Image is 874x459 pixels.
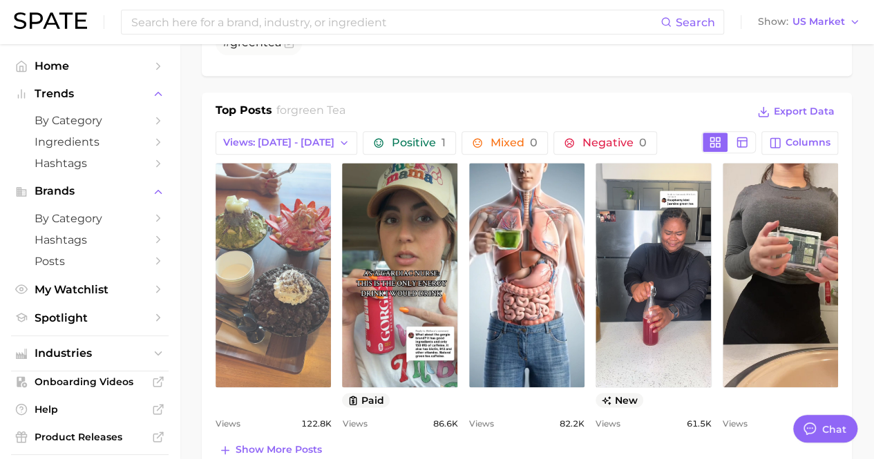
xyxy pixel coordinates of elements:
button: paid [342,393,390,407]
span: Views [342,416,367,432]
span: 61.5k [687,416,712,432]
a: Hashtags [11,153,169,174]
h2: for [276,102,345,123]
a: Ingredients [11,131,169,153]
a: Home [11,55,169,77]
span: Posts [35,255,145,268]
span: Search [676,16,715,29]
span: US Market [792,18,845,26]
span: green tea [291,104,345,117]
span: by Category [35,212,145,225]
span: Home [35,59,145,72]
span: # [222,36,281,49]
span: by Category [35,114,145,127]
button: Columns [761,131,838,155]
span: Brands [35,185,145,197]
a: Product Releases [11,427,169,447]
span: new [596,393,643,407]
span: Columns [786,137,830,148]
span: 82.2k [560,416,585,432]
span: Spotlight [35,311,145,324]
span: Views [216,416,240,432]
span: Views [596,416,620,432]
a: Onboarding Videos [11,371,169,392]
a: Spotlight [11,307,169,329]
span: tea [263,36,281,49]
button: Views: [DATE] - [DATE] [216,131,357,155]
span: Product Releases [35,431,145,443]
span: Trends [35,88,145,100]
span: Views [469,416,494,432]
span: Ingredients [35,135,145,148]
span: 86.6k [433,416,458,432]
span: 1 [441,136,446,149]
button: Export Data [754,102,838,121]
span: Industries [35,347,145,360]
span: Export Data [774,106,835,117]
span: Show more posts [236,444,322,456]
img: SPATE [14,12,87,29]
span: Hashtags [35,233,145,246]
span: Negative [582,137,647,148]
span: Show [758,18,788,26]
span: 122.8k [301,416,331,432]
a: by Category [11,208,169,229]
span: green [230,36,263,49]
span: Help [35,403,145,416]
button: Industries [11,343,169,364]
button: Trends [11,84,169,104]
button: Brands [11,181,169,202]
span: Mixed [491,137,538,148]
a: My Watchlist [11,279,169,300]
h1: Top Posts [216,102,272,123]
a: Help [11,399,169,420]
a: Posts [11,251,169,272]
span: Positive [392,137,446,148]
a: by Category [11,110,169,131]
button: ShowUS Market [754,13,864,31]
span: Onboarding Videos [35,375,145,388]
span: 0 [639,136,647,149]
span: Views: [DATE] - [DATE] [223,137,334,148]
span: My Watchlist [35,283,145,296]
input: Search here for a brand, industry, or ingredient [130,10,661,34]
span: 0 [530,136,538,149]
span: Views [723,416,748,432]
span: Hashtags [35,157,145,170]
a: Hashtags [11,229,169,251]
